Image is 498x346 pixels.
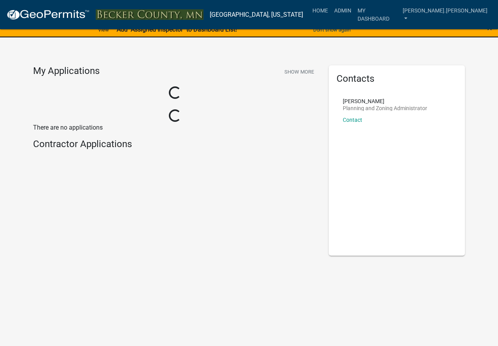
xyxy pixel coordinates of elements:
[343,105,427,111] p: Planning and Zoning Administrator
[310,23,354,36] button: Don't show again
[331,3,354,18] a: Admin
[343,117,362,123] a: Contact
[33,65,100,77] h4: My Applications
[343,98,427,104] p: [PERSON_NAME]
[33,123,317,132] p: There are no applications
[95,23,112,36] a: View
[400,3,492,26] a: [PERSON_NAME].[PERSON_NAME]
[337,73,457,84] h5: Contacts
[354,3,400,26] a: My Dashboard
[117,26,237,33] strong: Add "Assigned Inspector" to Dashboard List!
[96,9,203,19] img: Becker County, Minnesota
[33,139,317,150] h4: Contractor Applications
[309,3,331,18] a: Home
[210,8,303,21] a: [GEOGRAPHIC_DATA], [US_STATE]
[281,65,317,78] button: Show More
[487,23,492,33] button: Close
[33,139,317,153] wm-workflow-list-section: Contractor Applications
